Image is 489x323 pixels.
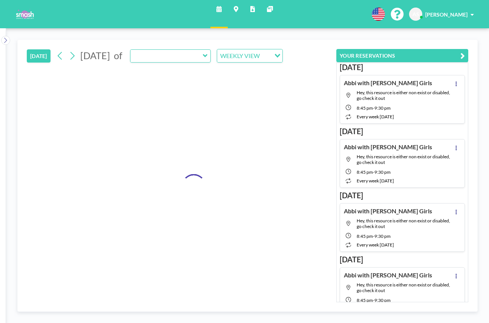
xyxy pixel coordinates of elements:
[217,49,282,62] div: Search for option
[357,169,373,175] span: 8:45 PM
[344,143,432,151] h4: Abbi with [PERSON_NAME] Girls
[357,90,450,101] span: Hey, this resource is either non exist or disabled, go check it out
[357,242,394,248] span: every week [DATE]
[340,63,465,72] h3: [DATE]
[262,51,270,61] input: Search for option
[357,114,394,119] span: every week [DATE]
[357,154,450,165] span: Hey, this resource is either non exist or disabled, go check it out
[340,127,465,136] h3: [DATE]
[373,105,374,111] span: -
[344,207,432,215] h4: Abbi with [PERSON_NAME] Girls
[80,50,110,61] span: [DATE]
[344,79,432,87] h4: Abbi with [PERSON_NAME] Girls
[374,105,391,111] span: 9:30 PM
[357,105,373,111] span: 8:45 PM
[336,49,468,62] button: YOUR RESERVATIONS
[340,191,465,200] h3: [DATE]
[357,297,373,303] span: 8:45 PM
[425,11,468,18] span: [PERSON_NAME]
[357,233,373,239] span: 8:45 PM
[373,169,374,175] span: -
[374,169,391,175] span: 9:30 PM
[357,218,450,229] span: Hey, this resource is either non exist or disabled, go check it out
[412,11,419,18] span: AS
[27,49,51,63] button: [DATE]
[344,271,432,279] h4: Abbi with [PERSON_NAME] Girls
[374,297,391,303] span: 9:30 PM
[374,233,391,239] span: 9:30 PM
[219,51,261,61] span: WEEKLY VIEW
[357,282,450,293] span: Hey, this resource is either non exist or disabled, go check it out
[12,7,37,22] img: organization-logo
[373,233,374,239] span: -
[357,178,394,184] span: every week [DATE]
[373,297,374,303] span: -
[114,50,122,61] span: of
[340,255,465,264] h3: [DATE]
